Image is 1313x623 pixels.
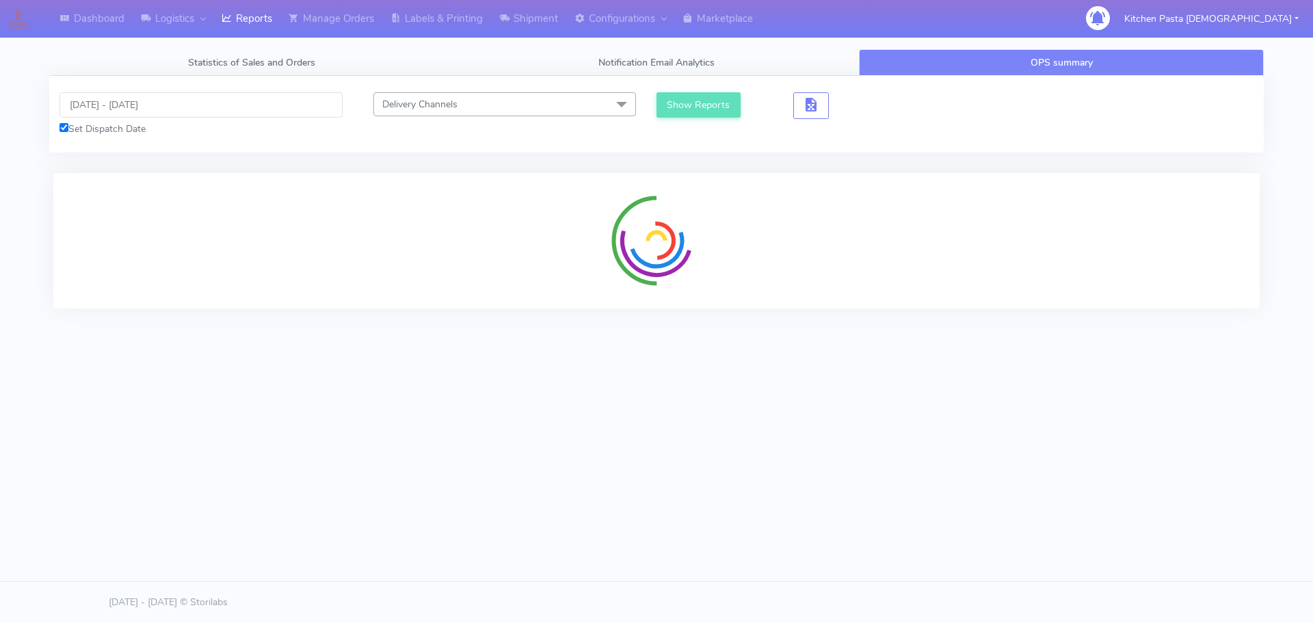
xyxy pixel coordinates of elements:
[188,56,315,69] span: Statistics of Sales and Orders
[1114,5,1309,33] button: Kitchen Pasta [DEMOGRAPHIC_DATA]
[59,122,343,136] div: Set Dispatch Date
[598,56,715,69] span: Notification Email Analytics
[382,98,457,111] span: Delivery Channels
[49,49,1264,76] ul: Tabs
[656,92,741,118] button: Show Reports
[605,189,708,292] img: spinner-radial.svg
[59,92,343,118] input: Pick the Daterange
[1031,56,1093,69] span: OPS summary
